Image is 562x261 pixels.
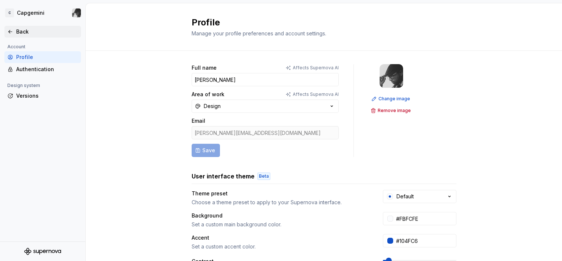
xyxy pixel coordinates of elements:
div: C [5,8,14,17]
h3: User interface theme [192,172,255,181]
div: Capgemini [17,9,45,17]
div: Accent [192,234,370,241]
span: Manage your profile preferences and account settings. [192,30,326,36]
svg: Supernova Logo [24,248,61,255]
input: #104FC6 [393,234,456,247]
a: Authentication [4,63,81,75]
div: Authentication [16,66,78,73]
div: Profile [16,53,78,61]
div: Versions [16,92,78,100]
button: Default [383,190,456,203]
label: Email [192,117,205,125]
div: Back [16,28,78,35]
img: Arnaud [380,64,403,88]
img: Arnaud [72,8,81,17]
label: Area of work [192,91,224,98]
div: Background [192,212,370,219]
button: CCapgeminiArnaud [1,5,84,21]
div: Choose a theme preset to apply to your Supernova interface. [192,199,370,206]
div: Design [204,102,221,110]
input: #FFFFFF [393,212,456,225]
h2: Profile [192,17,448,28]
p: Affects Supernova AI [293,65,339,71]
button: Remove image [369,105,414,116]
a: Versions [4,90,81,102]
div: Set a custom accent color. [192,243,370,250]
div: Account [4,42,28,51]
p: Affects Supernova AI [293,91,339,97]
div: Beta [257,173,270,180]
button: Change image [369,94,413,104]
div: Default [396,193,414,200]
div: Theme preset [192,190,370,197]
span: Remove image [378,108,411,114]
div: Design system [4,81,43,90]
label: Full name [192,64,217,72]
a: Back [4,26,81,38]
span: Change image [378,96,410,102]
a: Profile [4,51,81,63]
div: Set a custom main background color. [192,221,370,228]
